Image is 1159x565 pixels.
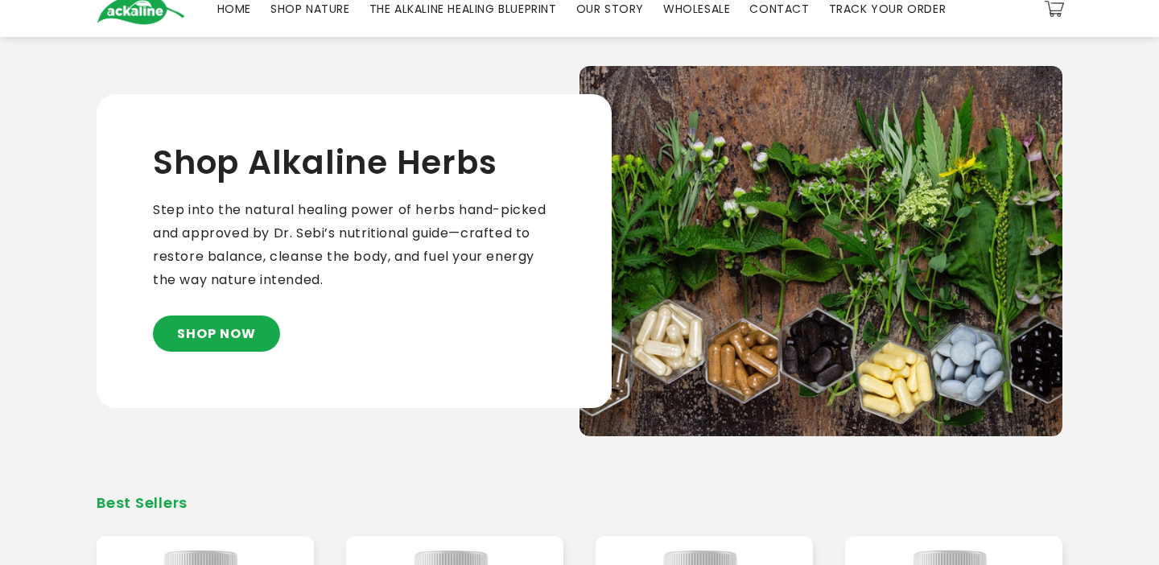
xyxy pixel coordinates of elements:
[576,2,644,16] span: OUR STORY
[217,2,251,16] span: HOME
[369,2,557,16] span: THE ALKALINE HEALING BLUEPRINT
[663,2,730,16] span: WHOLESALE
[153,142,497,183] h2: Shop Alkaline Herbs
[270,2,350,16] span: SHOP NATURE
[97,494,1062,512] h2: Best Sellers
[829,2,947,16] span: TRACK YOUR ORDER
[749,2,809,16] span: CONTACT
[153,199,555,291] p: Step into the natural healing power of herbs hand-picked and approved by Dr. Sebi’s nutritional g...
[153,315,280,352] a: SHOP NOW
